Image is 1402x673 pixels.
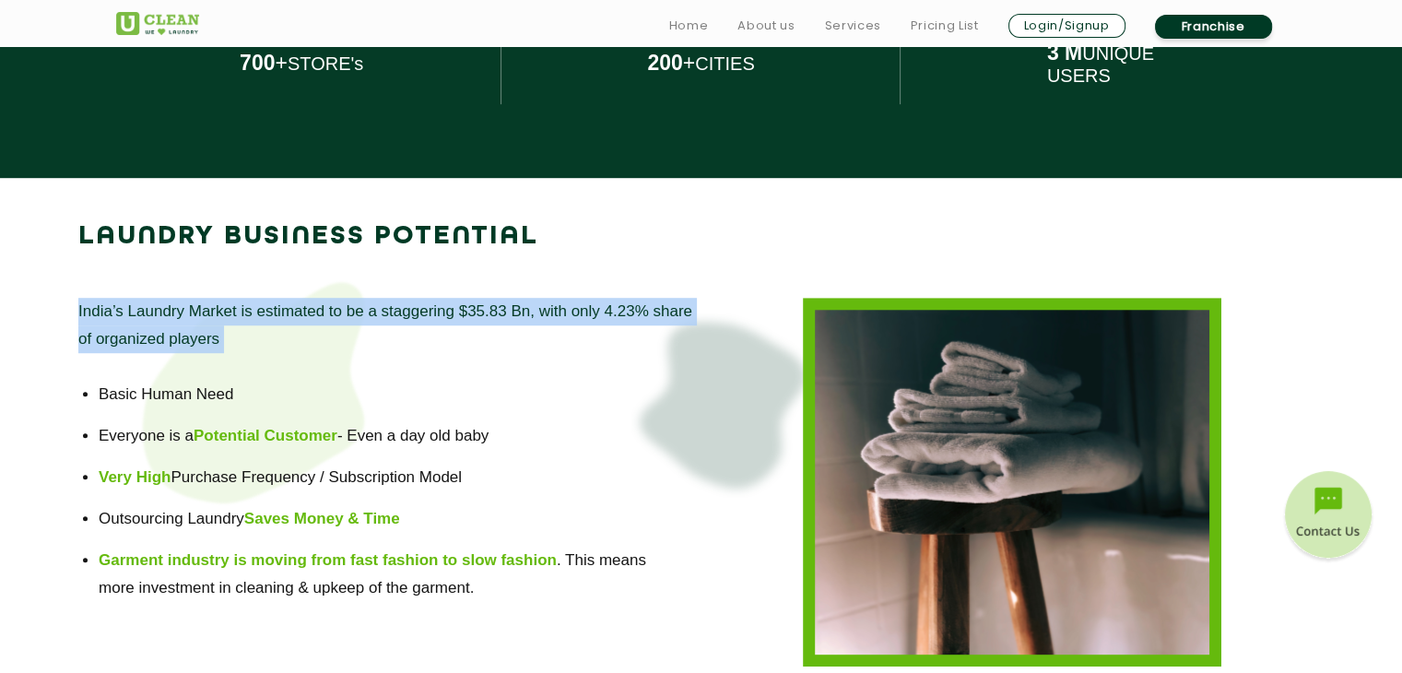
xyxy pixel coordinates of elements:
a: Pricing List [911,15,979,37]
img: contact-btn [1282,471,1374,563]
li: . This means more investment in cleaning & upkeep of the garment. [99,547,681,602]
b: Garment industry is moving from fast fashion to slow fashion [99,551,557,569]
p: STORE's [240,51,363,76]
a: Login/Signup [1008,14,1125,38]
b: 3 M [1047,41,1082,65]
a: About us [737,15,795,37]
li: Basic Human Need [99,381,681,408]
img: laundry-business [803,298,1221,667]
li: Purchase Frequency / Subscription Model [99,464,681,491]
b: Potential Customer [194,427,337,444]
a: Services [824,15,880,37]
b: Saves Money & Time [244,510,400,527]
img: UClean Laundry and Dry Cleaning [116,12,199,35]
p: LAUNDRY BUSINESS POTENTIAL [78,215,538,259]
li: Outsourcing Laundry [99,505,681,533]
p: CITIES [647,51,754,76]
b: 700 [240,51,275,75]
span: + [240,51,288,75]
p: UNIQUE USERS [1047,41,1154,87]
b: Very High [99,468,171,486]
p: India’s Laundry Market is estimated to be a staggering $35.83 Bn, with only 4.23% share of organi... [78,298,701,353]
b: 200 [647,51,682,75]
li: Everyone is a - Even a day old baby [99,422,681,450]
span: + [647,51,695,75]
a: Franchise [1155,15,1272,39]
a: Home [669,15,709,37]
